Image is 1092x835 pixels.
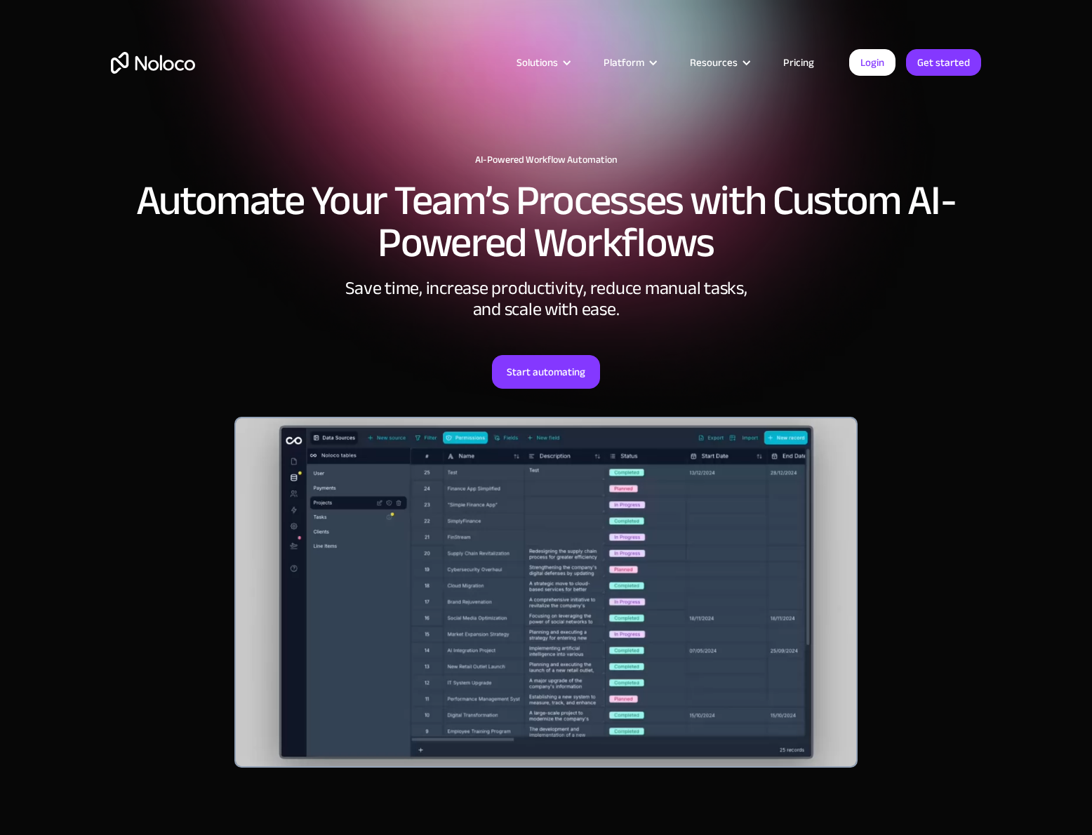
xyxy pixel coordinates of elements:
[492,355,600,389] a: Start automating
[604,53,644,72] div: Platform
[690,53,738,72] div: Resources
[586,53,672,72] div: Platform
[499,53,586,72] div: Solutions
[906,49,981,76] a: Get started
[111,154,981,166] h1: AI-Powered Workflow Automation
[111,52,195,74] a: home
[335,278,757,320] div: Save time, increase productivity, reduce manual tasks, and scale with ease.
[517,53,558,72] div: Solutions
[672,53,766,72] div: Resources
[111,180,981,264] h2: Automate Your Team’s Processes with Custom AI-Powered Workflows
[766,53,832,72] a: Pricing
[849,49,895,76] a: Login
